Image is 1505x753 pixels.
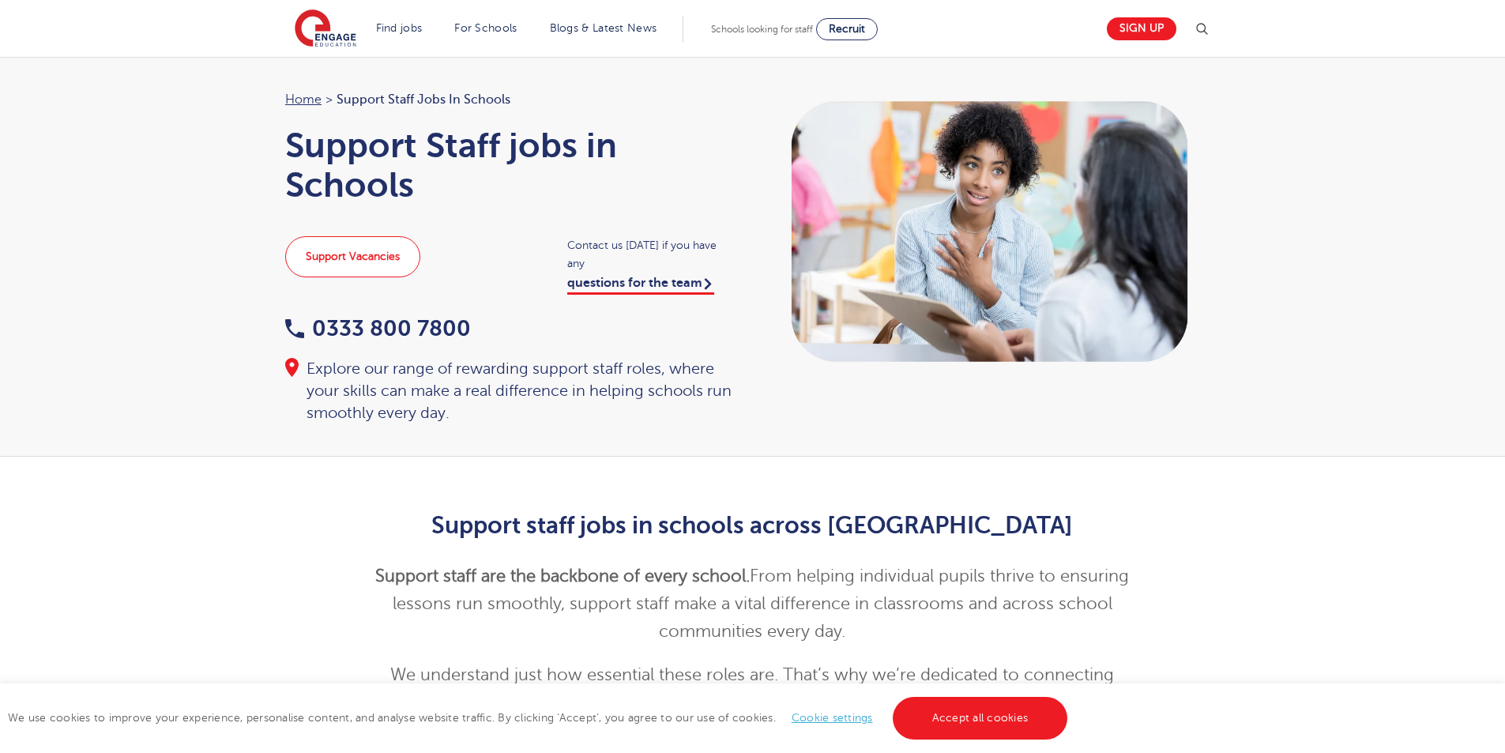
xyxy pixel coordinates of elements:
[285,236,420,277] a: Support Vacancies
[365,563,1140,646] p: From helping individual pupils thrive to ensuring lessons run smoothly, support staff make a vita...
[567,236,737,273] span: Contact us [DATE] if you have any
[285,316,471,341] a: 0333 800 7800
[1107,17,1176,40] a: Sign up
[285,92,322,107] a: Home
[376,22,423,34] a: Find jobs
[454,22,517,34] a: For Schools
[829,23,865,35] span: Recruit
[792,712,873,724] a: Cookie settings
[816,18,878,40] a: Recruit
[365,661,1140,744] p: We understand just how essential these roles are. That’s why we’re dedicated to connecting talent...
[285,126,737,205] h1: Support Staff jobs in Schools
[285,89,737,110] nav: breadcrumb
[8,712,1071,724] span: We use cookies to improve your experience, personalise content, and analyse website traffic. By c...
[550,22,657,34] a: Blogs & Latest News
[711,24,813,35] span: Schools looking for staff
[893,697,1068,740] a: Accept all cookies
[295,9,356,49] img: Engage Education
[285,358,737,424] div: Explore our range of rewarding support staff roles, where your skills can make a real difference ...
[375,567,750,585] strong: Support staff are the backbone of every school.
[431,512,1073,539] strong: Support staff jobs in schools across [GEOGRAPHIC_DATA]
[325,92,333,107] span: >
[567,276,714,295] a: questions for the team
[337,89,510,110] span: Support Staff jobs in Schools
